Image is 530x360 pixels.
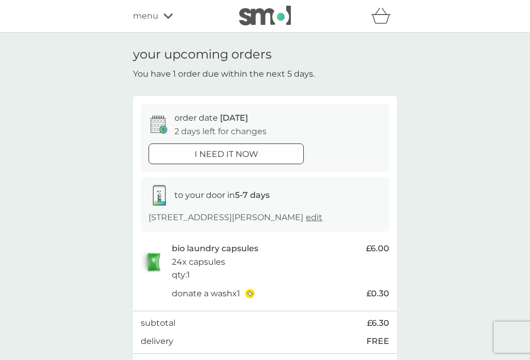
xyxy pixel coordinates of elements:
p: order date [174,111,248,125]
p: delivery [141,335,173,348]
p: bio laundry capsules [172,242,258,255]
span: to your door in [174,190,270,200]
p: subtotal [141,316,175,330]
strong: 5-7 days [235,190,270,200]
span: £6.30 [367,316,389,330]
span: menu [133,9,158,23]
div: basket [371,6,397,26]
button: i need it now [149,143,304,164]
p: You have 1 order due within the next 5 days. [133,67,315,81]
p: qty : 1 [172,268,190,282]
p: 2 days left for changes [174,125,267,138]
p: i need it now [195,148,258,161]
img: smol [239,6,291,25]
a: edit [306,212,322,222]
p: donate a wash x 1 [172,287,240,300]
span: [DATE] [220,113,248,123]
p: 24x capsules [172,255,225,269]
p: FREE [366,335,389,348]
h1: your upcoming orders [133,47,272,62]
span: £0.30 [366,287,389,300]
span: £6.00 [366,242,389,255]
p: [STREET_ADDRESS][PERSON_NAME] [149,211,322,224]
